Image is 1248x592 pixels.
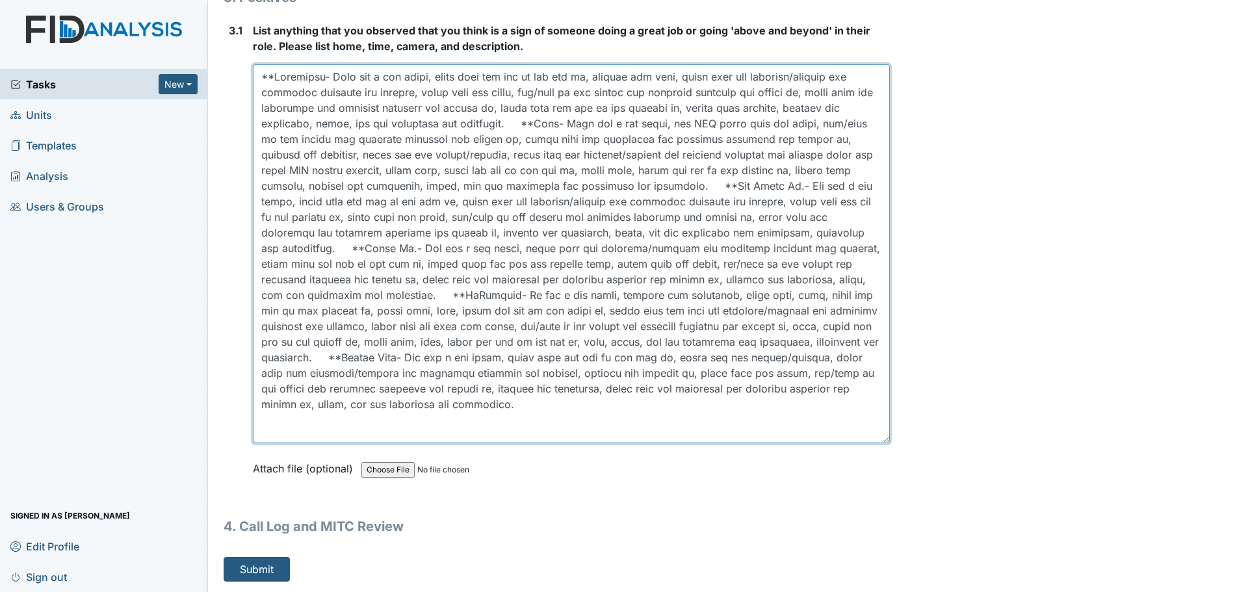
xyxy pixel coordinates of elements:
[229,23,242,38] label: 3.1
[159,74,198,94] button: New
[10,105,52,125] span: Units
[224,517,890,536] h1: 4. Call Log and MITC Review
[10,77,159,92] a: Tasks
[10,135,77,155] span: Templates
[10,536,79,556] span: Edit Profile
[10,196,104,216] span: Users & Groups
[253,24,870,53] span: List anything that you observed that you think is a sign of someone doing a great job or going 'a...
[10,506,130,526] span: Signed in as [PERSON_NAME]
[253,454,358,476] label: Attach file (optional)
[10,166,68,186] span: Analysis
[10,567,67,587] span: Sign out
[224,557,290,582] button: Submit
